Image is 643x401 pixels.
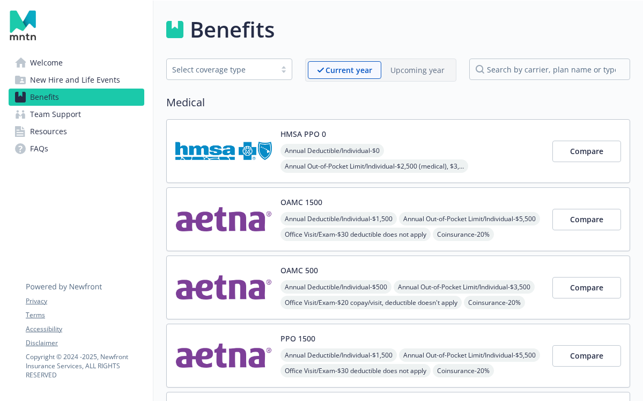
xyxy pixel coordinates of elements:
[30,106,81,123] span: Team Support
[190,13,275,46] h1: Benefits
[9,54,144,71] a: Welcome
[280,212,397,225] span: Annual Deductible/Individual - $1,500
[280,333,315,344] button: PPO 1500
[30,140,48,157] span: FAQs
[172,64,270,75] div: Select coverage type
[175,196,272,242] img: Aetna Inc carrier logo
[570,146,603,156] span: Compare
[280,144,384,157] span: Annual Deductible/Individual - $0
[9,140,144,157] a: FAQs
[280,196,322,208] button: OAMC 1500
[26,324,144,334] a: Accessibility
[399,212,540,225] span: Annual Out-of-Pocket Limit/Individual - $5,500
[9,106,144,123] a: Team Support
[175,333,272,378] img: Aetna Inc carrier logo
[166,94,630,111] h2: Medical
[280,159,468,173] span: Annual Out-of-Pocket Limit/Individual - $2,500 (medical), $3,600 (prescription)
[552,141,621,162] button: Compare
[280,228,431,241] span: Office Visit/Exam - $30 deductible does not apply
[280,364,431,377] span: Office Visit/Exam - $30 deductible does not apply
[552,345,621,367] button: Compare
[394,280,535,294] span: Annual Out-of-Pocket Limit/Individual - $3,500
[399,348,540,362] span: Annual Out-of-Pocket Limit/Individual - $5,500
[280,280,391,294] span: Annual Deductible/Individual - $500
[280,128,326,140] button: HMSA PPO 0
[326,64,372,76] p: Current year
[433,364,494,377] span: Coinsurance - 20%
[433,228,494,241] span: Coinsurance - 20%
[30,54,63,71] span: Welcome
[552,209,621,230] button: Compare
[280,265,318,276] button: OAMC 500
[464,296,525,309] span: Coinsurance - 20%
[570,351,603,361] span: Compare
[175,265,272,310] img: Aetna Inc carrier logo
[9,123,144,140] a: Resources
[26,338,144,348] a: Disclaimer
[30,71,120,89] span: New Hire and Life Events
[390,64,445,76] p: Upcoming year
[26,352,144,380] p: Copyright © 2024 - 2025 , Newfront Insurance Services, ALL RIGHTS RESERVED
[469,59,630,80] input: search by carrier, plan name or type
[9,89,144,106] a: Benefits
[175,128,272,174] img: Hawaii Medical Service Association carrier logo
[9,71,144,89] a: New Hire and Life Events
[570,214,603,224] span: Compare
[30,89,59,106] span: Benefits
[280,296,462,309] span: Office Visit/Exam - $20 copay/visit, deductible doesn't apply
[26,310,144,320] a: Terms
[570,282,603,293] span: Compare
[26,296,144,306] a: Privacy
[552,277,621,298] button: Compare
[30,123,67,140] span: Resources
[280,348,397,362] span: Annual Deductible/Individual - $1,500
